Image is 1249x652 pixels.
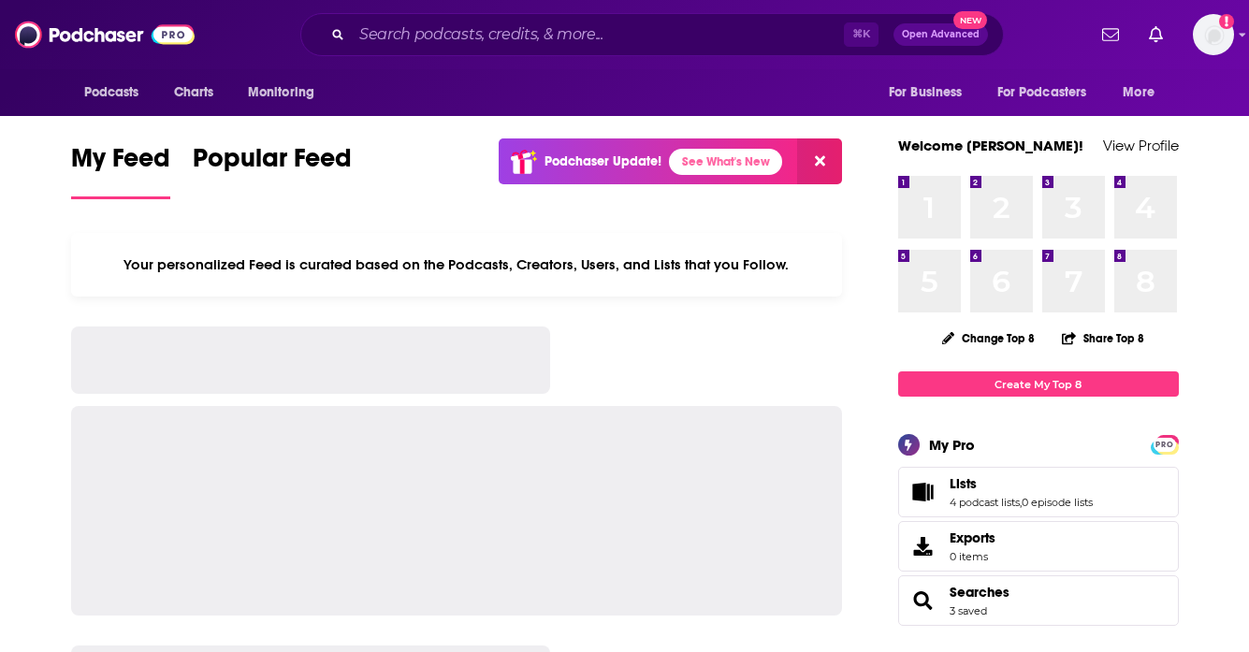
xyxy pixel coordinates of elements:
[950,604,987,617] a: 3 saved
[950,529,995,546] span: Exports
[950,475,977,492] span: Lists
[844,22,879,47] span: ⌘ K
[1193,14,1234,55] img: User Profile
[905,479,942,505] a: Lists
[1061,320,1145,356] button: Share Top 8
[1103,137,1179,154] a: View Profile
[1095,19,1126,51] a: Show notifications dropdown
[1154,437,1176,451] a: PRO
[1193,14,1234,55] span: Logged in as JDulin
[1141,19,1170,51] a: Show notifications dropdown
[71,142,170,185] span: My Feed
[300,13,1004,56] div: Search podcasts, credits, & more...
[669,149,782,175] a: See What's New
[1020,496,1022,509] span: ,
[889,80,963,106] span: For Business
[1154,438,1176,452] span: PRO
[15,17,195,52] img: Podchaser - Follow, Share and Rate Podcasts
[950,550,995,563] span: 0 items
[193,142,352,185] span: Popular Feed
[1123,80,1155,106] span: More
[71,142,170,199] a: My Feed
[71,233,843,297] div: Your personalized Feed is curated based on the Podcasts, Creators, Users, and Lists that you Follow.
[953,11,987,29] span: New
[235,75,339,110] button: open menu
[929,436,975,454] div: My Pro
[174,80,214,106] span: Charts
[898,467,1179,517] span: Lists
[1219,14,1234,29] svg: Add a profile image
[876,75,986,110] button: open menu
[898,137,1083,154] a: Welcome [PERSON_NAME]!
[193,142,352,199] a: Popular Feed
[905,533,942,559] span: Exports
[71,75,164,110] button: open menu
[893,23,988,46] button: Open AdvancedNew
[248,80,314,106] span: Monitoring
[84,80,139,106] span: Podcasts
[902,30,980,39] span: Open Advanced
[985,75,1114,110] button: open menu
[950,496,1020,509] a: 4 podcast lists
[898,371,1179,397] a: Create My Top 8
[1022,496,1093,509] a: 0 episode lists
[950,475,1093,492] a: Lists
[1193,14,1234,55] button: Show profile menu
[162,75,225,110] a: Charts
[931,326,1047,350] button: Change Top 8
[997,80,1087,106] span: For Podcasters
[905,587,942,614] a: Searches
[545,153,661,169] p: Podchaser Update!
[352,20,844,50] input: Search podcasts, credits, & more...
[950,584,1009,601] a: Searches
[898,575,1179,626] span: Searches
[1110,75,1178,110] button: open menu
[898,521,1179,572] a: Exports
